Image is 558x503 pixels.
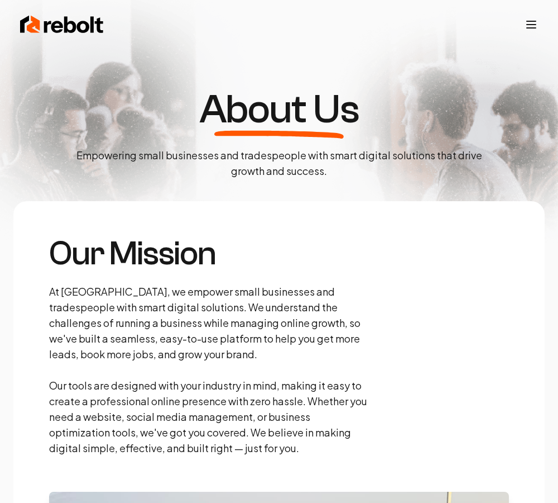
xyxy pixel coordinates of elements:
[20,13,104,36] img: Rebolt Logo
[67,148,491,179] p: Empowering small businesses and tradespeople with smart digital solutions that drive growth and s...
[525,18,538,31] button: Toggle mobile menu
[49,284,371,456] p: At [GEOGRAPHIC_DATA], we empower small businesses and tradespeople with smart digital solutions. ...
[49,237,371,271] h3: Our Mission
[199,89,359,130] h1: About Us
